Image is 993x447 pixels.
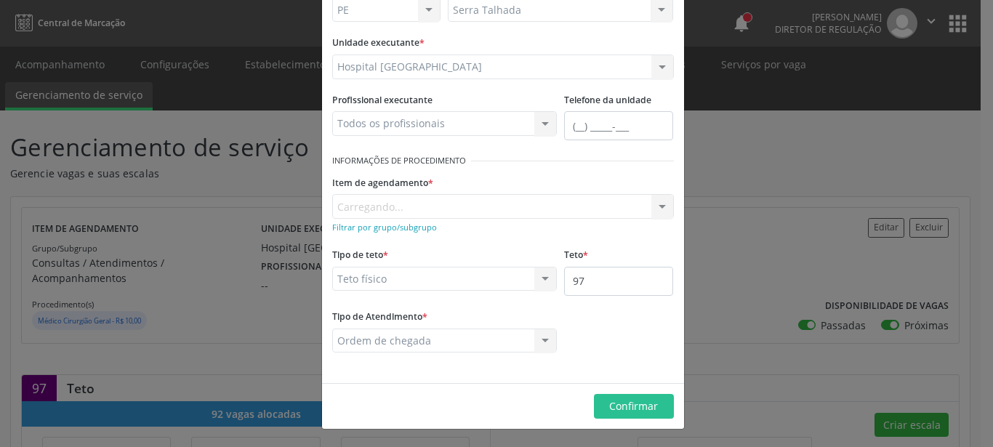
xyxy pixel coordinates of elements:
[332,89,433,112] label: Profissional executante
[594,394,674,419] button: Confirmar
[609,399,658,413] span: Confirmar
[564,89,651,112] label: Telefone da unidade
[564,111,673,140] input: (__) _____-___
[332,172,433,194] label: Item de agendamento
[332,222,437,233] small: Filtrar por grupo/subgrupo
[332,244,388,267] label: Tipo de teto
[332,32,425,55] label: Unidade executante
[332,306,427,329] label: Tipo de Atendimento
[564,244,588,267] label: Teto
[564,267,673,296] input: Ex. 100
[332,220,437,233] a: Filtrar por grupo/subgrupo
[332,155,466,167] small: Informações de Procedimento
